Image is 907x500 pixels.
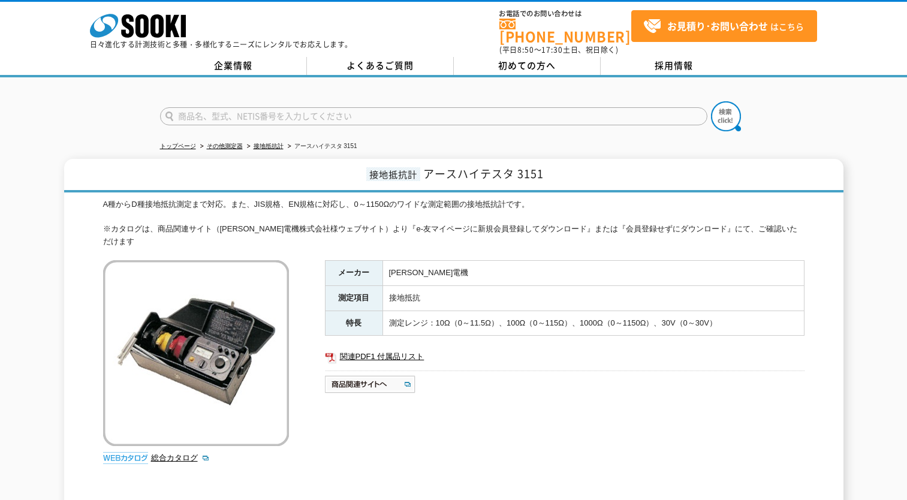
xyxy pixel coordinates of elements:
img: webカタログ [103,452,148,464]
a: 企業情報 [160,57,307,75]
span: 17:30 [541,44,563,55]
td: [PERSON_NAME]電機 [382,261,804,286]
th: 特長 [325,311,382,336]
th: 測定項目 [325,285,382,311]
strong: お見積り･お問い合わせ [667,19,768,33]
a: その他測定器 [207,143,243,149]
a: お見積り･お問い合わせはこちら [631,10,817,42]
a: 初めての方へ [454,57,601,75]
td: 測定レンジ：10Ω（0～11.5Ω）、100Ω（0～115Ω）、1000Ω（0～1150Ω）、30V（0～30V） [382,311,804,336]
a: 接地抵抗計 [254,143,284,149]
input: 商品名、型式、NETIS番号を入力してください [160,107,707,125]
a: 採用情報 [601,57,748,75]
li: アースハイテスタ 3151 [285,140,357,153]
span: 8:50 [517,44,534,55]
a: よくあるご質問 [307,57,454,75]
span: アースハイテスタ 3151 [423,165,544,182]
span: 接地抵抗計 [366,167,420,181]
a: 関連PDF1 付属品リスト [325,349,804,365]
span: 初めての方へ [498,59,556,72]
span: お電話でのお問い合わせは [499,10,631,17]
img: アースハイテスタ 3151 [103,260,289,446]
a: トップページ [160,143,196,149]
img: 商品関連サイトへ [325,375,417,394]
img: btn_search.png [711,101,741,131]
a: 総合カタログ [151,453,210,462]
span: はこちら [643,17,804,35]
div: A種からD種接地抵抗測定まで対応。また、JIS規格、EN規格に対応し、0～1150Ωのワイドな測定範囲の接地抵抗計です。 ※カタログは、商品関連サイト（[PERSON_NAME]電機株式会社様ウ... [103,198,804,248]
th: メーカー [325,261,382,286]
span: (平日 ～ 土日、祝日除く) [499,44,618,55]
a: [PHONE_NUMBER] [499,19,631,43]
p: 日々進化する計測技術と多種・多様化するニーズにレンタルでお応えします。 [90,41,352,48]
td: 接地抵抗 [382,285,804,311]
